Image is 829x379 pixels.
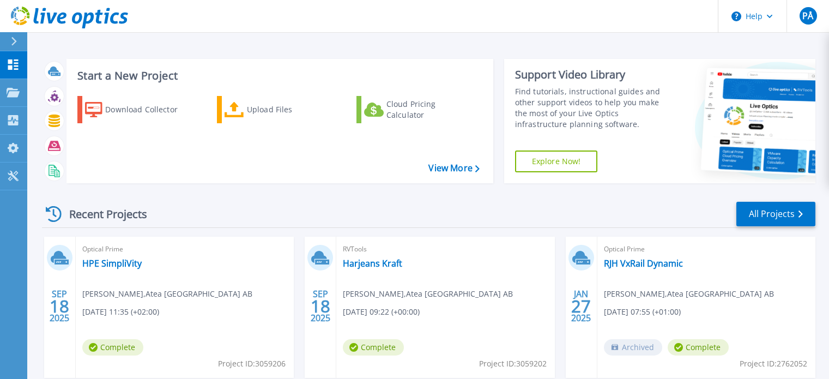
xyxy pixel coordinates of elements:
[386,99,474,121] div: Cloud Pricing Calculator
[82,306,159,318] span: [DATE] 11:35 (+02:00)
[218,358,286,370] span: Project ID: 3059206
[515,151,598,172] a: Explore Now!
[604,258,683,269] a: RJH VxRail Dynamic
[105,99,192,121] div: Download Collector
[82,339,143,356] span: Complete
[604,306,681,318] span: [DATE] 07:55 (+01:00)
[310,286,331,326] div: SEP 2025
[515,68,671,82] div: Support Video Library
[42,201,162,227] div: Recent Projects
[247,99,334,121] div: Upload Files
[82,258,142,269] a: HPE SimpliVity
[82,288,252,300] span: [PERSON_NAME] , Atea [GEOGRAPHIC_DATA] AB
[49,286,70,326] div: SEP 2025
[343,339,404,356] span: Complete
[571,286,591,326] div: JAN 2025
[604,339,662,356] span: Archived
[311,302,330,311] span: 18
[668,339,729,356] span: Complete
[802,11,813,20] span: PÅ
[356,96,478,123] a: Cloud Pricing Calculator
[343,243,548,255] span: RVTools
[479,358,547,370] span: Project ID: 3059202
[82,243,287,255] span: Optical Prime
[77,70,479,82] h3: Start a New Project
[736,202,815,226] a: All Projects
[515,86,671,130] div: Find tutorials, instructional guides and other support videos to help you make the most of your L...
[604,243,809,255] span: Optical Prime
[604,288,774,300] span: [PERSON_NAME] , Atea [GEOGRAPHIC_DATA] AB
[571,302,591,311] span: 27
[77,96,199,123] a: Download Collector
[217,96,338,123] a: Upload Files
[428,163,479,173] a: View More
[740,358,807,370] span: Project ID: 2762052
[50,302,69,311] span: 18
[343,306,420,318] span: [DATE] 09:22 (+00:00)
[343,288,513,300] span: [PERSON_NAME] , Atea [GEOGRAPHIC_DATA] AB
[343,258,402,269] a: Harjeans Kraft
